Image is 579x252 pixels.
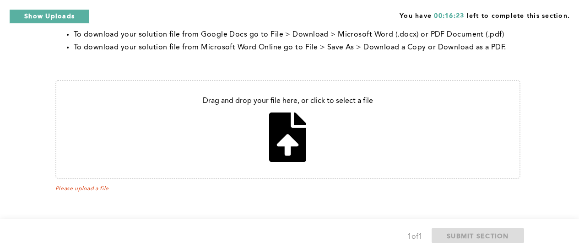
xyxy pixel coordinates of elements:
li: To download your solution file from Google Docs go to File > Download > Microsoft Word (.docx) or... [74,28,520,41]
li: To download your solution file from Microsoft Word Online go to File > Save As > Download a Copy ... [74,41,520,54]
button: SUBMIT SECTION [432,228,524,243]
span: SUBMIT SECTION [447,231,509,240]
span: 00:16:23 [434,13,464,19]
button: Show Uploads [9,9,90,24]
span: You have left to complete this section. [400,9,570,21]
div: 1 of 1 [407,231,422,243]
span: Please upload a file [55,186,520,192]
